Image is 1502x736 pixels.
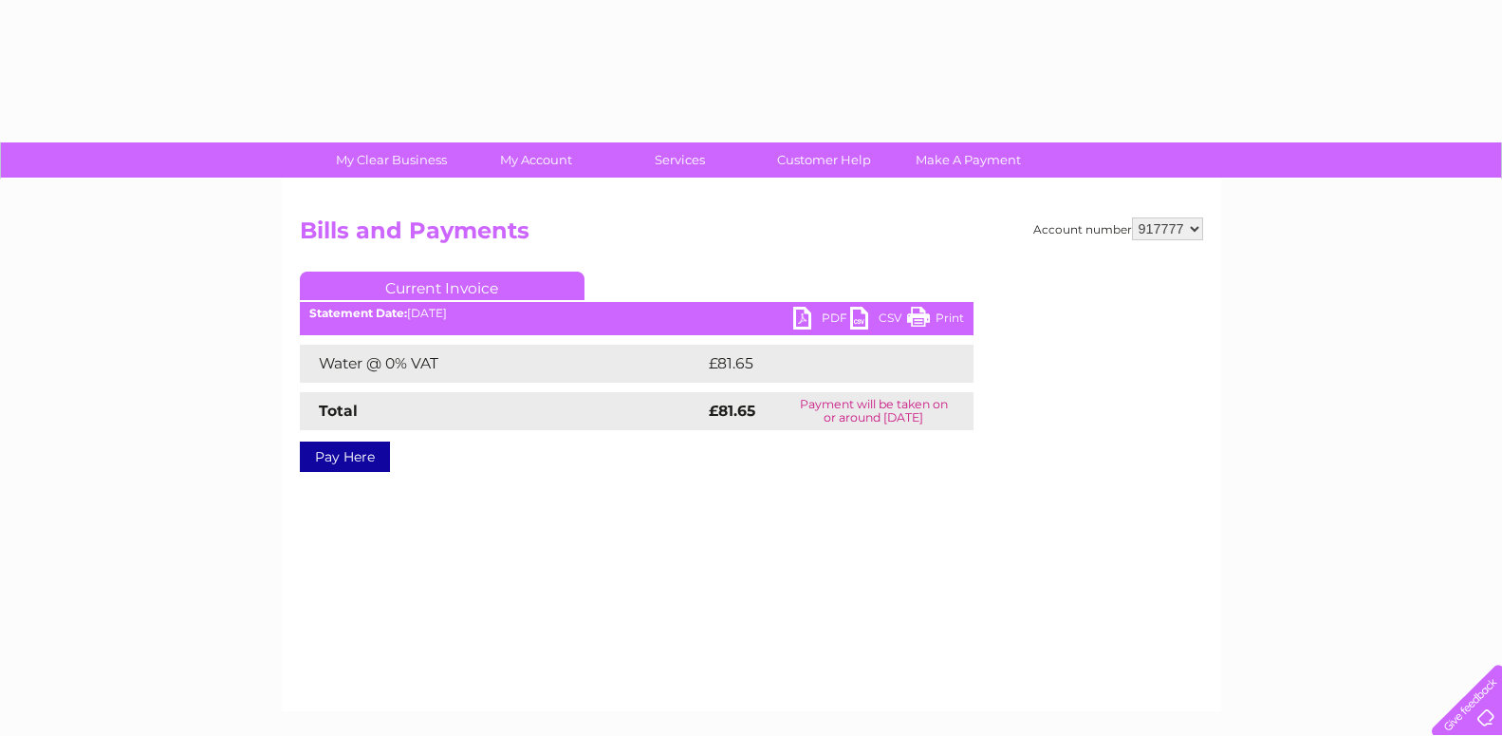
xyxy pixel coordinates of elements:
strong: £81.65 [709,402,755,420]
a: Customer Help [746,142,902,178]
a: My Clear Business [313,142,470,178]
a: Make A Payment [890,142,1047,178]
div: Account number [1033,217,1203,240]
a: My Account [457,142,614,178]
td: £81.65 [704,345,934,383]
a: Current Invoice [300,272,584,300]
a: Print [907,307,964,334]
b: Statement Date: [309,306,407,320]
div: [DATE] [300,307,974,320]
td: Payment will be taken on or around [DATE] [774,392,974,430]
td: Water @ 0% VAT [300,345,704,383]
a: PDF [793,307,850,334]
a: Services [602,142,758,178]
strong: Total [319,402,358,420]
h2: Bills and Payments [300,217,1203,254]
a: Pay Here [300,442,390,472]
a: CSV [850,307,907,334]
